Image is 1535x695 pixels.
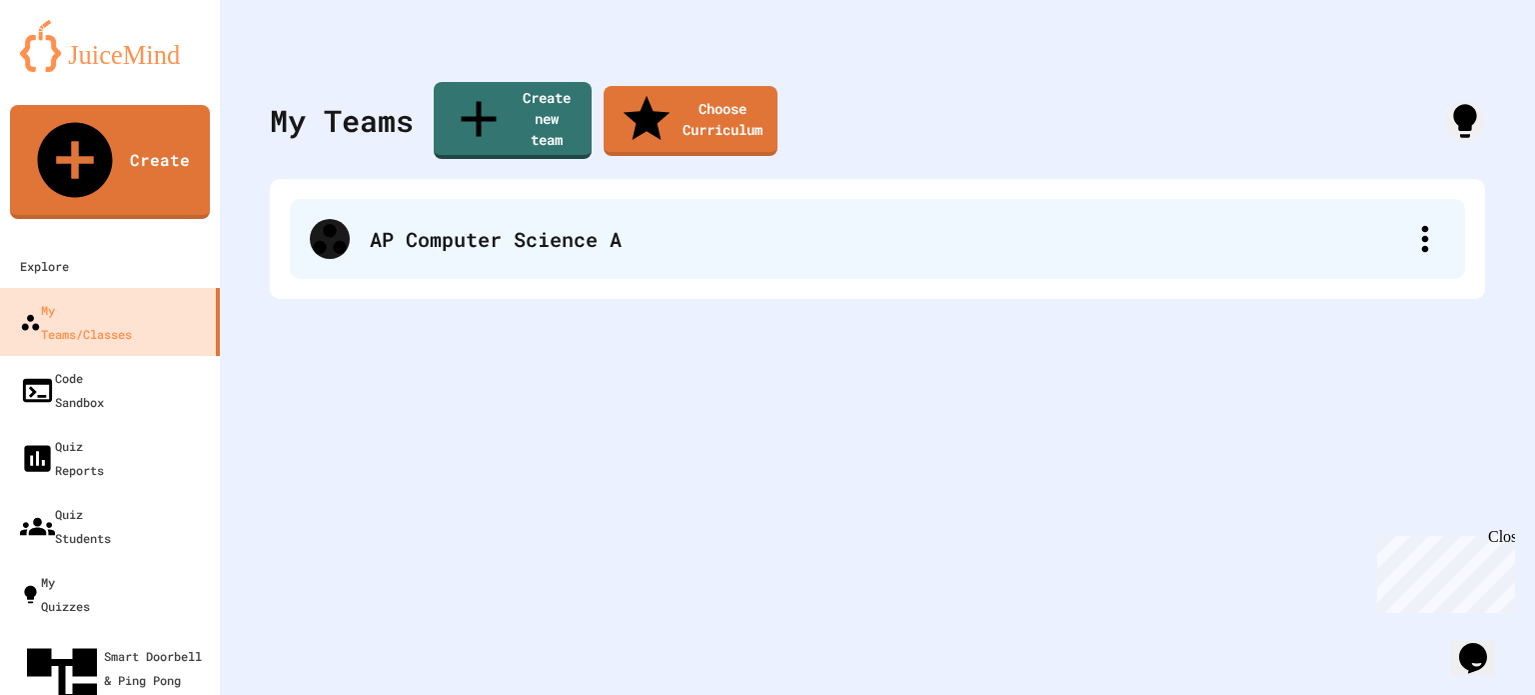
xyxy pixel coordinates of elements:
div: Explore [20,254,69,278]
div: My Teams [270,98,414,143]
div: Quiz Students [20,502,111,550]
div: Chat with us now!Close [8,8,138,127]
iframe: chat widget [1369,528,1515,613]
div: My Teams/Classes [20,298,132,346]
div: AP Computer Science A [370,224,1405,254]
div: How it works [1445,101,1485,141]
a: Create [10,105,210,219]
div: AP Computer Science A [290,199,1465,279]
img: logo-orange.svg [20,20,200,72]
div: My Quizzes [20,570,90,618]
div: Quiz Reports [20,434,104,482]
a: Choose Curriculum [604,86,777,156]
iframe: chat widget [1451,615,1515,675]
a: Create new team [434,82,592,159]
div: Code Sandbox [20,366,104,414]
